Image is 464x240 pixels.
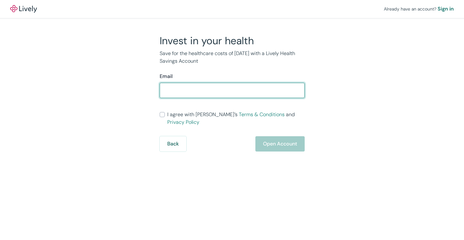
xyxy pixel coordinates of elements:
[10,5,37,13] img: Lively
[160,73,173,80] label: Email
[438,5,454,13] a: Sign in
[167,111,305,126] span: I agree with [PERSON_NAME]’s and
[10,5,37,13] a: LivelyLively
[167,119,199,125] a: Privacy Policy
[160,34,305,47] h2: Invest in your health
[160,50,305,65] p: Save for the healthcare costs of [DATE] with a Lively Health Savings Account
[384,5,454,13] div: Already have an account?
[160,136,186,152] button: Back
[239,111,285,118] a: Terms & Conditions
